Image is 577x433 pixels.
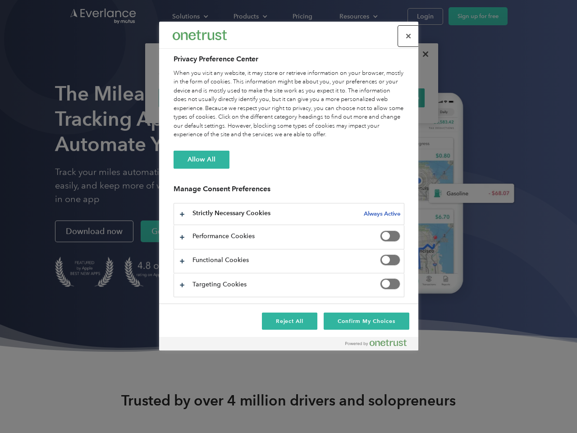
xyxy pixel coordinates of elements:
[398,26,418,46] button: Close
[173,30,227,40] img: Everlance
[173,26,227,44] div: Everlance
[159,22,418,350] div: Preference center
[174,54,404,64] h2: Privacy Preference Center
[262,313,318,330] button: Reject All
[174,151,229,169] button: Allow All
[174,184,404,198] h3: Manage Consent Preferences
[174,69,404,139] div: When you visit any website, it may store or retrieve information on your browser, mostly in the f...
[345,339,414,350] a: Powered by OneTrust Opens in a new Tab
[345,339,407,346] img: Powered by OneTrust Opens in a new Tab
[159,22,418,350] div: Privacy Preference Center
[324,313,409,330] button: Confirm My Choices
